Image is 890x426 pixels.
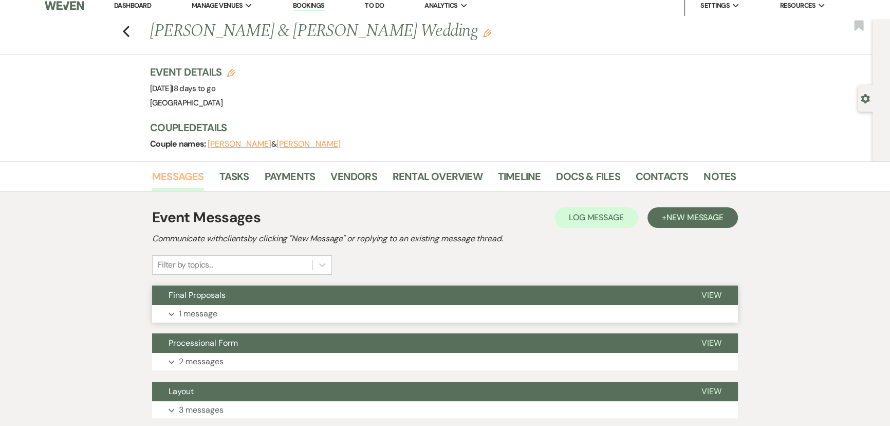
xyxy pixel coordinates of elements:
[169,386,194,397] span: Layout
[554,207,638,228] button: Log Message
[701,386,721,397] span: View
[172,83,215,94] span: |
[174,83,215,94] span: 8 days to go
[701,338,721,348] span: View
[208,140,271,148] button: [PERSON_NAME]
[152,168,204,191] a: Messages
[179,307,217,321] p: 1 message
[152,305,738,323] button: 1 message
[498,168,541,191] a: Timeline
[424,1,457,11] span: Analytics
[556,168,620,191] a: Docs & Files
[192,1,243,11] span: Manage Venues
[569,212,624,223] span: Log Message
[150,98,222,108] span: [GEOGRAPHIC_DATA]
[666,212,724,223] span: New Message
[169,338,238,348] span: Processional Form
[861,93,870,103] button: Open lead details
[150,83,215,94] span: [DATE]
[701,290,721,300] span: View
[703,168,736,191] a: Notes
[647,207,738,228] button: +New Message
[152,207,261,228] h1: Event Messages
[685,382,738,401] button: View
[150,138,208,149] span: Couple names:
[219,168,249,191] a: Tasks
[293,1,325,11] a: Bookings
[780,1,815,11] span: Resources
[208,139,340,149] span: &
[276,140,340,148] button: [PERSON_NAME]
[150,19,610,44] h1: [PERSON_NAME] & [PERSON_NAME] Wedding
[700,1,730,11] span: Settings
[158,259,213,271] div: Filter by topics...
[152,382,685,401] button: Layout
[483,28,491,38] button: Edit
[365,1,384,10] a: To Do
[393,168,483,191] a: Rental Overview
[152,333,685,353] button: Processional Form
[636,168,689,191] a: Contacts
[152,286,685,305] button: Final Proposals
[179,403,224,417] p: 3 messages
[152,353,738,370] button: 2 messages
[179,355,224,368] p: 2 messages
[150,65,235,79] h3: Event Details
[685,286,738,305] button: View
[150,120,726,135] h3: Couple Details
[114,1,151,10] a: Dashboard
[330,168,377,191] a: Vendors
[265,168,316,191] a: Payments
[169,290,226,300] span: Final Proposals
[152,233,738,245] h2: Communicate with clients by clicking "New Message" or replying to an existing message thread.
[685,333,738,353] button: View
[152,401,738,419] button: 3 messages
